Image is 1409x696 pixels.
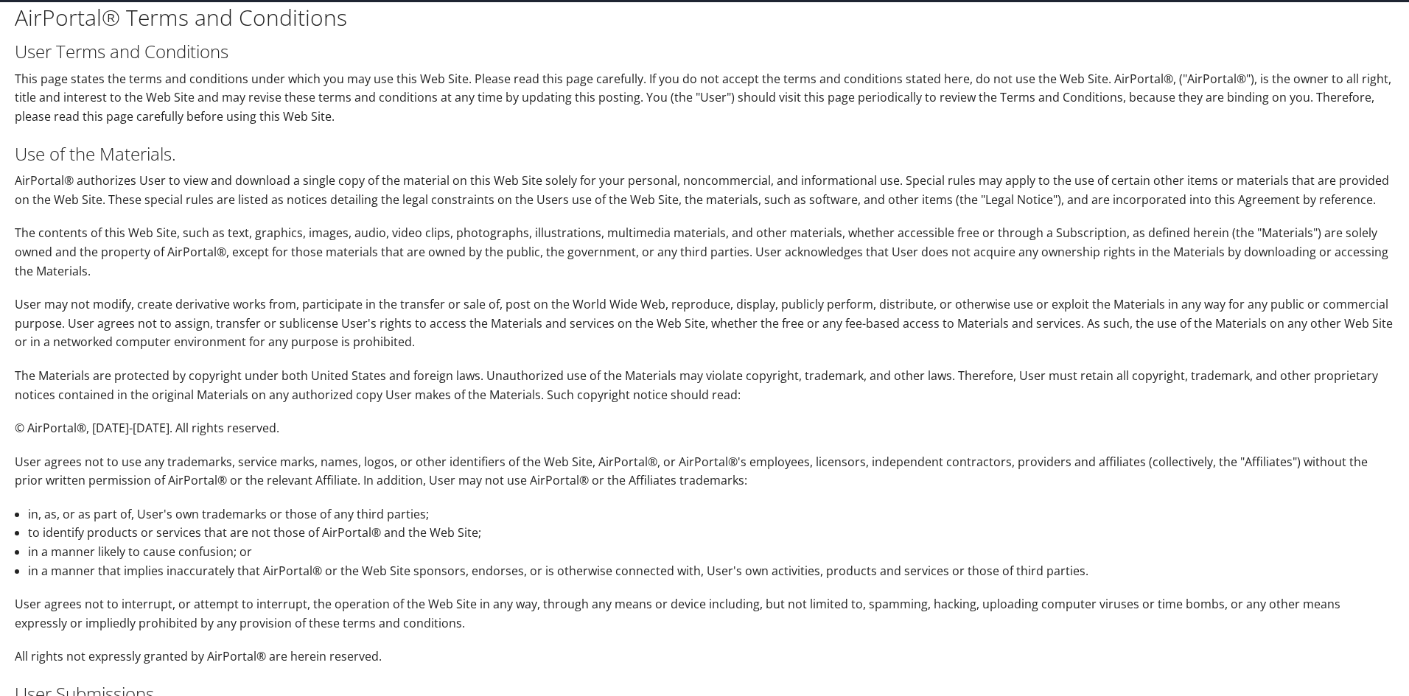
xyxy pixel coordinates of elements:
p: User agrees not to use any trademarks, service marks, names, logos, or other identifiers of the W... [15,453,1394,491]
li: to identify products or services that are not those of AirPortal® and the Web Site; [28,524,1394,543]
p: All rights not expressly granted by AirPortal® are herein reserved. [15,647,1394,667]
p: This page states the terms and conditions under which you may use this Web Site. Please read this... [15,70,1394,127]
p: The Materials are protected by copyright under both United States and foreign laws. Unauthorized ... [15,367,1394,404]
li: in a manner that implies inaccurately that AirPortal® or the Web Site sponsors, endorses, or is o... [28,562,1394,581]
p: The contents of this Web Site, such as text, graphics, images, audio, video clips, photographs, i... [15,224,1394,281]
p: User may not modify, create derivative works from, participate in the transfer or sale of, post o... [15,295,1394,352]
h1: AirPortal® Terms and Conditions [15,2,1394,33]
li: in a manner likely to cause confusion; or [28,543,1394,562]
p: User agrees not to interrupt, or attempt to interrupt, the operation of the Web Site in any way, ... [15,595,1394,633]
h2: Use of the Materials. [15,141,1394,166]
li: in, as, or as part of, User's own trademarks or those of any third parties; [28,505,1394,524]
p: © AirPortal®, [DATE]-[DATE]. All rights reserved. [15,419,1394,438]
h2: User Terms and Conditions [15,39,1394,64]
p: AirPortal® authorizes User to view and download a single copy of the material on this Web Site so... [15,172,1394,209]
